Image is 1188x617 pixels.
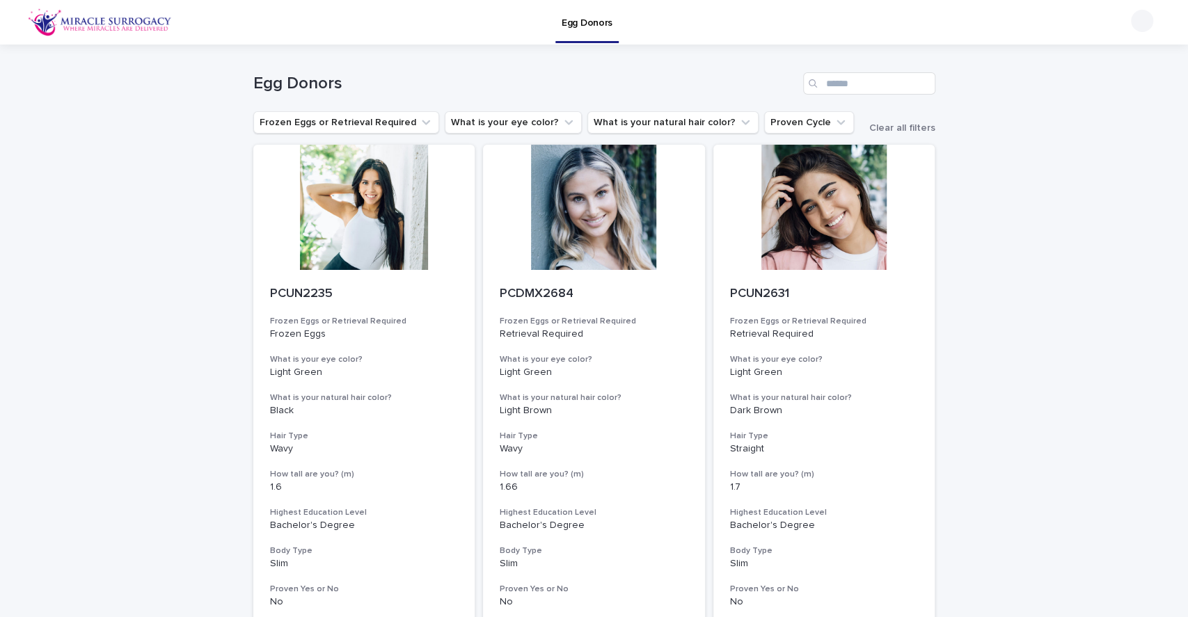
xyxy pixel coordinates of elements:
h3: What is your eye color? [500,354,688,365]
p: No [730,596,919,608]
img: OiFFDOGZQuirLhrlO1ag [28,8,172,36]
p: Bachelor's Degree [730,520,919,531]
p: No [270,596,459,608]
p: Black [270,405,459,417]
h3: Highest Education Level [730,507,919,518]
p: Slim [500,558,688,570]
p: PCUN2631 [730,287,919,302]
p: 1.6 [270,481,459,493]
h3: Highest Education Level [500,507,688,518]
p: Light Green [500,367,688,378]
h3: How tall are you? (m) [500,469,688,480]
p: PCDMX2684 [500,287,688,302]
p: Wavy [270,443,459,455]
h3: Frozen Eggs or Retrieval Required [270,316,459,327]
span: Clear all filters [869,123,935,133]
h3: Body Type [500,545,688,556]
p: Retrieval Required [500,328,688,340]
p: Bachelor's Degree [500,520,688,531]
p: PCUN2235 [270,287,459,302]
h3: Frozen Eggs or Retrieval Required [500,316,688,327]
p: Dark Brown [730,405,919,417]
button: What is your eye color? [445,111,582,134]
p: Retrieval Required [730,328,919,340]
p: 1.66 [500,481,688,493]
p: Bachelor's Degree [270,520,459,531]
button: Proven Cycle [764,111,854,134]
input: Search [803,72,935,95]
p: Light Brown [500,405,688,417]
p: Frozen Eggs [270,328,459,340]
h3: Hair Type [730,431,919,442]
h3: How tall are you? (m) [270,469,459,480]
h3: Body Type [270,545,459,556]
h3: What is your natural hair color? [730,392,919,403]
p: Slim [730,558,919,570]
p: Slim [270,558,459,570]
h3: Frozen Eggs or Retrieval Required [730,316,919,327]
h3: Proven Yes or No [500,584,688,595]
h3: Proven Yes or No [270,584,459,595]
h3: Proven Yes or No [730,584,919,595]
p: Light Green [270,367,459,378]
p: Light Green [730,367,919,378]
button: Clear all filters [858,123,935,133]
h3: What is your eye color? [270,354,459,365]
h3: Highest Education Level [270,507,459,518]
h3: Body Type [730,545,919,556]
p: 1.7 [730,481,919,493]
h3: What is your natural hair color? [270,392,459,403]
h3: Hair Type [270,431,459,442]
p: No [500,596,688,608]
h1: Egg Donors [253,74,798,94]
h3: How tall are you? (m) [730,469,919,480]
h3: Hair Type [500,431,688,442]
button: What is your natural hair color? [587,111,759,134]
p: Wavy [500,443,688,455]
h3: What is your natural hair color? [500,392,688,403]
button: Frozen Eggs or Retrieval Required [253,111,439,134]
p: Straight [730,443,919,455]
h3: What is your eye color? [730,354,919,365]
